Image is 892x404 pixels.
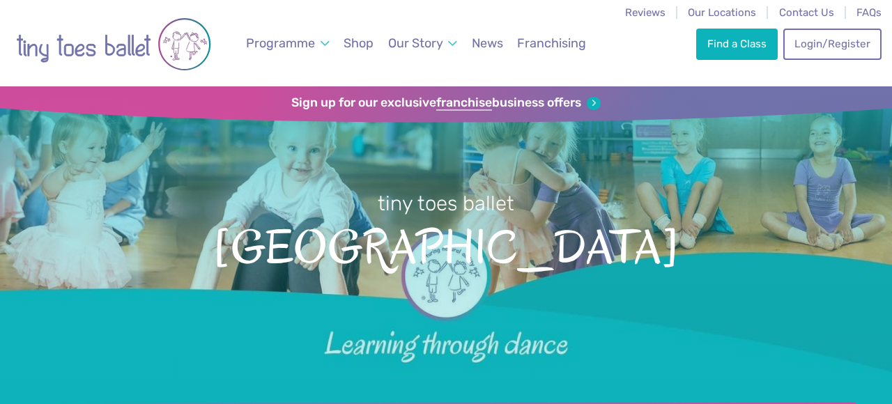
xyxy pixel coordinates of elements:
span: News [472,36,503,50]
a: News [466,28,509,59]
strong: franchise [436,95,492,111]
a: Contact Us [779,6,834,19]
a: Our Story [382,28,464,59]
a: Programme [240,28,336,59]
a: FAQs [856,6,882,19]
span: Programme [246,36,315,50]
span: [GEOGRAPHIC_DATA] [24,217,868,274]
span: Shop [344,36,374,50]
span: Franchising [517,36,586,50]
a: Sign up for our exclusivefranchisebusiness offers [291,95,600,111]
span: Our Story [388,36,443,50]
img: tiny toes ballet [16,9,211,79]
a: Shop [337,28,380,59]
a: Franchising [511,28,592,59]
small: tiny toes ballet [378,192,514,215]
a: Login/Register [783,29,881,59]
a: Reviews [625,6,666,19]
a: Our Locations [688,6,756,19]
a: Find a Class [696,29,777,59]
